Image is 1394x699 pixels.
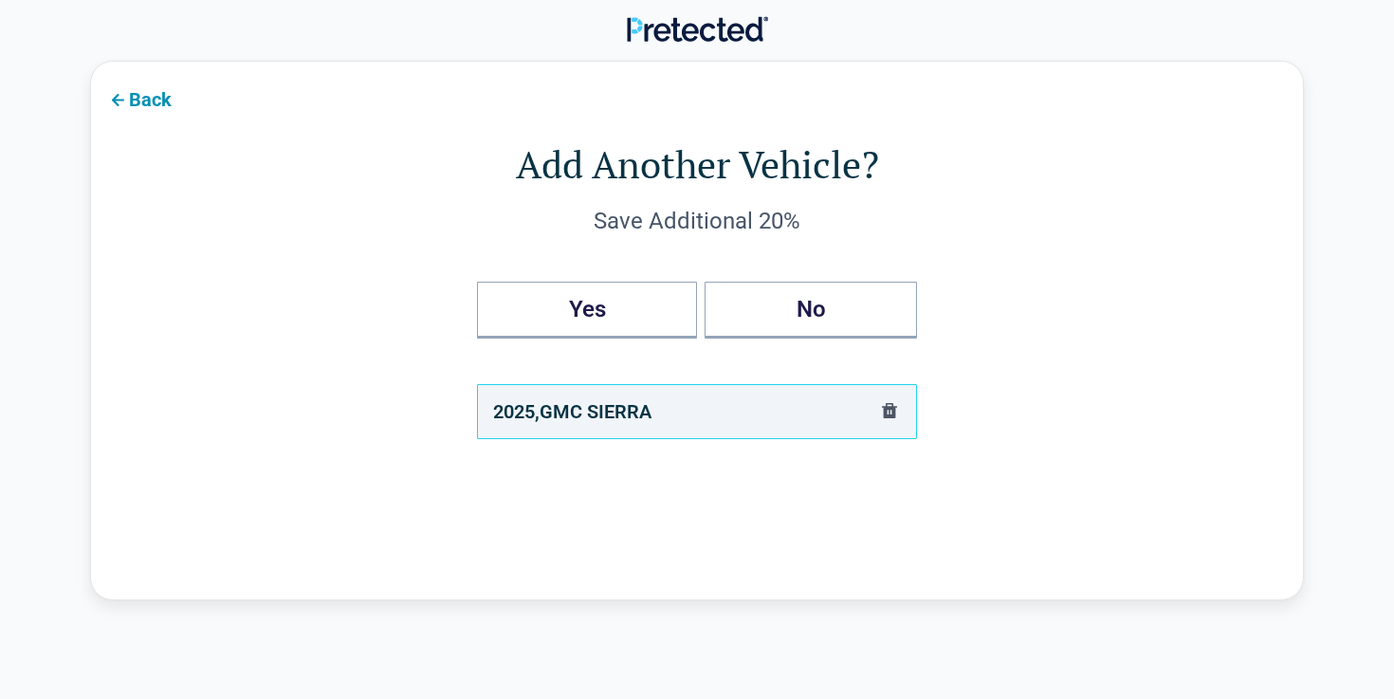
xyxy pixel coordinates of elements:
div: 2025 , GMC SIERRA [493,396,651,427]
button: Yes [477,282,697,339]
h1: Add Another Vehicle? [167,138,1227,191]
button: delete [878,399,901,425]
div: Add Another Vehicles? [477,282,917,339]
button: Back [91,77,187,120]
div: Save Additional 20% [167,206,1227,236]
button: No [705,282,917,339]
